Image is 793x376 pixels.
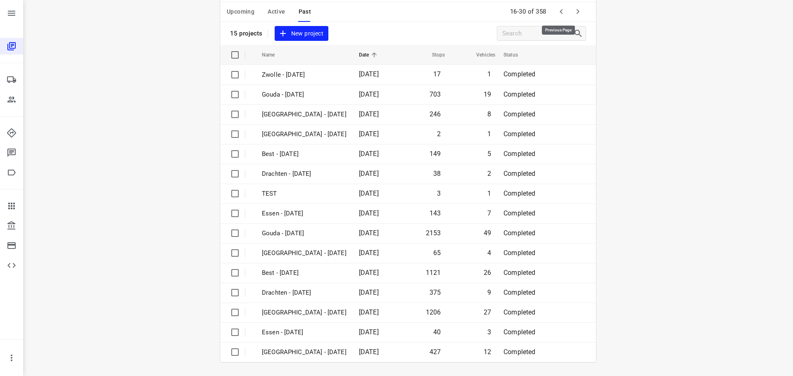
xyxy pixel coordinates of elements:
[359,110,379,118] span: [DATE]
[359,289,379,296] span: [DATE]
[359,50,380,60] span: Date
[465,50,495,60] span: Vehicles
[487,110,491,118] span: 8
[487,70,491,78] span: 1
[484,90,491,98] span: 19
[262,288,347,298] p: Drachten - Wednesday
[487,328,491,336] span: 3
[359,90,379,98] span: [DATE]
[262,70,347,80] p: Zwolle - Friday
[507,3,550,21] span: 16-30 of 358
[262,189,347,199] p: TEST
[487,249,491,257] span: 4
[359,348,379,356] span: [DATE]
[487,189,491,197] span: 1
[433,170,441,177] span: 38
[359,70,379,78] span: [DATE]
[503,110,536,118] span: Completed
[503,229,536,237] span: Completed
[503,130,536,138] span: Completed
[503,70,536,78] span: Completed
[359,308,379,316] span: [DATE]
[426,269,441,277] span: 1121
[437,189,441,197] span: 3
[573,28,586,38] div: Search
[503,150,536,158] span: Completed
[359,269,379,277] span: [DATE]
[487,150,491,158] span: 5
[430,110,441,118] span: 246
[430,289,441,296] span: 375
[430,209,441,217] span: 143
[262,348,347,357] p: Zwolle - Tuesday
[437,130,441,138] span: 2
[262,248,347,258] p: Antwerpen - Wednesday
[359,170,379,177] span: [DATE]
[262,169,347,179] p: Drachten - Thursday
[484,308,491,316] span: 27
[570,3,586,20] span: Next Page
[262,328,347,337] p: Essen - Tuesday
[503,50,529,60] span: Status
[262,209,347,218] p: Essen - Wednesday
[421,50,445,60] span: Stops
[503,348,536,356] span: Completed
[262,308,347,317] p: Zwolle - Wednesday
[262,110,347,119] p: Zwolle - Thursday
[359,189,379,197] span: [DATE]
[502,27,573,40] input: Search projects
[487,289,491,296] span: 9
[262,268,347,278] p: Best - Wednesday
[359,150,379,158] span: [DATE]
[487,170,491,177] span: 2
[503,90,536,98] span: Completed
[262,50,286,60] span: Name
[433,70,441,78] span: 17
[262,149,347,159] p: Best - Thursday
[484,269,491,277] span: 26
[487,130,491,138] span: 1
[262,90,347,99] p: Gouda - Thursday
[503,328,536,336] span: Completed
[433,249,441,257] span: 65
[359,209,379,217] span: [DATE]
[230,30,263,37] p: 15 projects
[268,7,285,17] span: Active
[280,28,323,39] span: New project
[430,150,441,158] span: 149
[426,308,441,316] span: 1206
[227,7,254,17] span: Upcoming
[503,289,536,296] span: Completed
[359,229,379,237] span: [DATE]
[503,170,536,177] span: Completed
[503,308,536,316] span: Completed
[299,7,311,17] span: Past
[359,130,379,138] span: [DATE]
[484,348,491,356] span: 12
[503,209,536,217] span: Completed
[359,249,379,257] span: [DATE]
[503,249,536,257] span: Completed
[262,130,347,139] p: Antwerpen - Thursday
[430,90,441,98] span: 703
[426,229,441,237] span: 2153
[503,269,536,277] span: Completed
[430,348,441,356] span: 427
[262,229,347,238] p: Gouda - Wednesday
[359,328,379,336] span: [DATE]
[503,189,536,197] span: Completed
[275,26,328,41] button: New project
[484,229,491,237] span: 49
[487,209,491,217] span: 7
[433,328,441,336] span: 40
